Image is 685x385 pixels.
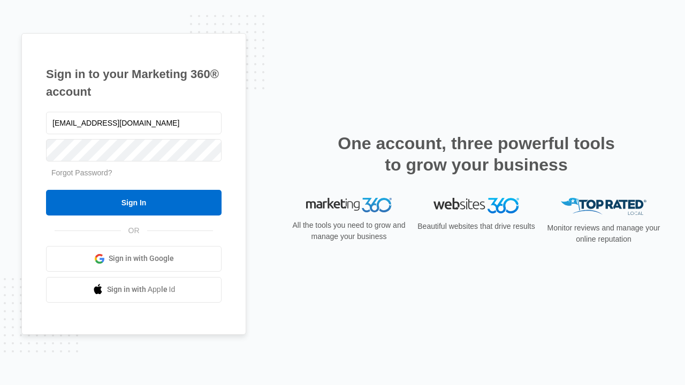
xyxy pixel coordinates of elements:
[121,225,147,236] span: OR
[433,198,519,213] img: Websites 360
[334,133,618,175] h2: One account, three powerful tools to grow your business
[46,246,222,272] a: Sign in with Google
[109,253,174,264] span: Sign in with Google
[46,277,222,303] a: Sign in with Apple Id
[544,222,664,245] p: Monitor reviews and manage your online reputation
[306,198,392,213] img: Marketing 360
[51,168,112,177] a: Forgot Password?
[46,190,222,215] input: Sign In
[561,198,646,215] img: Top Rated Local
[46,112,222,134] input: Email
[46,65,222,101] h1: Sign in to your Marketing 360® account
[107,284,176,295] span: Sign in with Apple Id
[289,220,409,242] p: All the tools you need to grow and manage your business
[416,221,536,232] p: Beautiful websites that drive results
